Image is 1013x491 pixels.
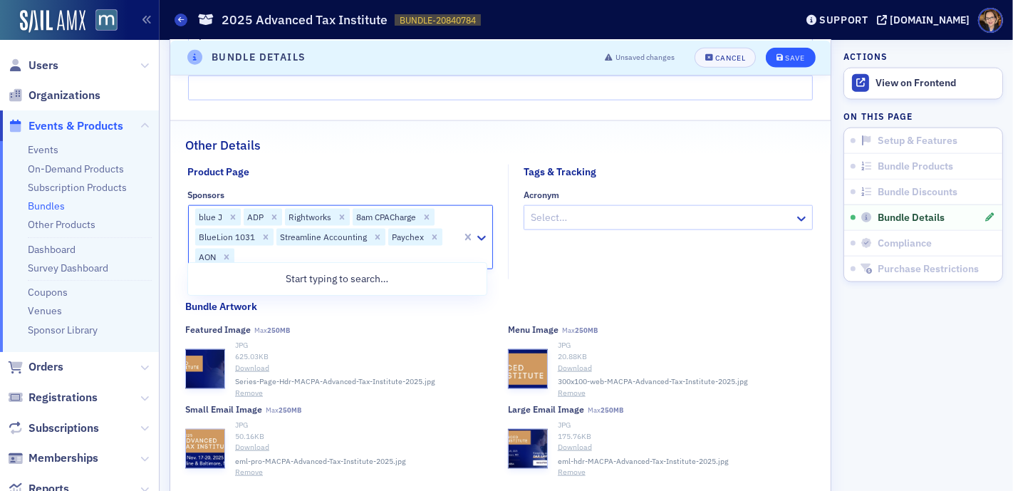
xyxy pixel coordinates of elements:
h4: Bundle Details [212,50,306,65]
a: Venues [28,304,62,317]
div: Product Page [188,165,250,180]
span: Max [254,326,290,335]
a: Events & Products [8,118,123,134]
span: Subscriptions [28,420,99,436]
div: ADP [244,209,266,226]
a: Events [28,143,58,156]
div: JPG [235,340,493,351]
button: [DOMAIN_NAME] [877,15,975,25]
div: Small Email Image [185,404,262,415]
a: Orders [8,359,63,375]
span: Compliance [878,237,932,250]
span: Max [588,405,623,415]
span: Max [562,326,598,335]
span: 250MB [279,405,301,415]
span: BUNDLE-20840784 [400,14,476,26]
a: Subscription Products [28,181,127,194]
span: Events & Products [28,118,123,134]
img: SailAMX [95,9,118,31]
div: 625.03 KB [235,351,493,363]
a: Memberships [8,450,98,466]
button: Remove [235,467,263,478]
div: Support [819,14,868,26]
span: Series-Page-Hdr-MACPA-Advanced-Tax-Institute-2025.jpg [235,376,435,388]
div: JPG [558,420,816,431]
a: View Homepage [85,9,118,33]
span: 250MB [575,326,598,335]
a: Bundles [28,200,65,212]
span: Users [28,58,58,73]
a: Download [235,442,493,453]
div: Streamline Accounting [276,229,370,246]
span: Memberships [28,450,98,466]
div: Remove blue J [225,209,241,226]
div: Remove AON [219,249,234,266]
a: Organizations [8,88,100,103]
button: Cancel [695,47,756,67]
button: Remove [558,467,586,478]
span: Max [266,405,301,415]
span: Bundle Products [878,160,953,173]
button: Save [766,47,815,67]
div: Tags & Tracking [524,165,596,180]
a: Download [235,363,493,374]
div: Rightworks [285,209,334,226]
div: AON [195,249,219,266]
div: 20.88 KB [558,351,816,363]
div: Save [785,53,804,61]
div: Paychex [388,229,427,246]
span: 300x100-web-MACPA-Advanced-Tax-Institute-2025.jpg [558,376,748,388]
div: 8am CPACharge [353,209,419,226]
a: On-Demand Products [28,162,124,175]
span: Setup & Features [878,135,957,148]
a: Sponsor Library [28,324,98,336]
div: Start typing to search… [188,266,486,292]
span: Registrations [28,390,98,405]
div: Remove ADP [266,209,282,226]
img: SailAMX [20,10,85,33]
h1: 2025 Advanced Tax Institute [222,11,388,29]
a: Survey Dashboard [28,262,108,274]
a: Registrations [8,390,98,405]
div: Acronym [524,190,559,200]
div: Bundle Artwork [185,299,257,314]
span: eml-pro-MACPA-Advanced-Tax-Institute-2025.jpg [235,456,406,467]
div: BlueLion 1031 [195,229,258,246]
span: Organizations [28,88,100,103]
div: View on Frontend [876,77,995,90]
a: Coupons [28,286,68,299]
div: Menu Image [508,324,559,335]
a: Users [8,58,58,73]
span: Purchase Restrictions [878,263,979,276]
a: Subscriptions [8,420,99,436]
button: Remove [235,388,263,399]
span: eml-hdr-MACPA-Advanced-Tax-Institute-2025.jpg [558,456,729,467]
div: Remove 8am CPACharge [419,209,435,226]
a: Download [558,363,816,374]
div: Remove Streamline Accounting [370,229,385,246]
div: Remove Paychex [427,229,442,246]
div: JPG [235,420,493,431]
div: Remove Rightworks [334,209,350,226]
h2: Other Details [185,136,261,155]
div: Featured Image [185,324,251,335]
a: Download [558,442,816,453]
a: Dashboard [28,243,76,256]
h4: On this page [843,110,1003,123]
div: 175.76 KB [558,431,816,443]
span: Orders [28,359,63,375]
button: Remove [558,388,586,399]
a: Other Products [28,218,95,231]
div: Remove BlueLion 1031 [258,229,274,246]
div: blue J [195,209,225,226]
div: Sponsors [188,190,225,200]
div: [DOMAIN_NAME] [890,14,970,26]
a: View on Frontend [844,68,1002,98]
div: 50.16 KB [235,431,493,443]
h4: Actions [843,50,888,63]
span: Unsaved changes [615,51,675,63]
div: JPG [558,340,816,351]
div: Cancel [715,53,745,61]
span: Bundle Discounts [878,186,957,199]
